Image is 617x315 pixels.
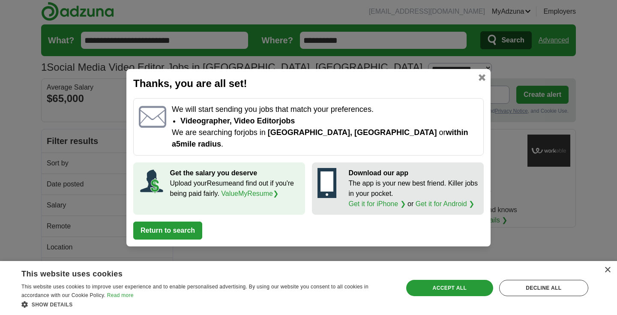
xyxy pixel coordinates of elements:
div: This website uses cookies [21,266,371,279]
a: ValueMyResume❯ [221,190,279,197]
div: Close [604,267,611,273]
button: Return to search [133,222,202,240]
span: [GEOGRAPHIC_DATA], [GEOGRAPHIC_DATA] [268,128,437,137]
p: Get the salary you deserve [170,168,300,178]
div: Show details [21,300,392,309]
a: Get it for Android ❯ [416,200,475,207]
a: Read more, opens a new window [107,292,134,298]
a: Get it for iPhone ❯ [349,200,406,207]
p: We will start sending you jobs that match your preferences. [172,104,478,115]
p: The app is your new best friend. Killer jobs in your pocket. or [349,178,479,209]
div: Accept all [406,280,493,296]
div: Decline all [499,280,588,296]
p: We are searching for jobs in or . [172,127,478,150]
li: Videographer, Video editor jobs [180,115,478,127]
h2: Thanks, you are all set! [133,76,484,91]
p: Download our app [349,168,479,178]
span: Show details [32,302,73,308]
span: within a 5 mile radius [172,128,468,148]
p: Upload your Resume and find out if you're being paid fairly. [170,178,300,199]
span: This website uses cookies to improve user experience and to enable personalised advertising. By u... [21,284,368,298]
